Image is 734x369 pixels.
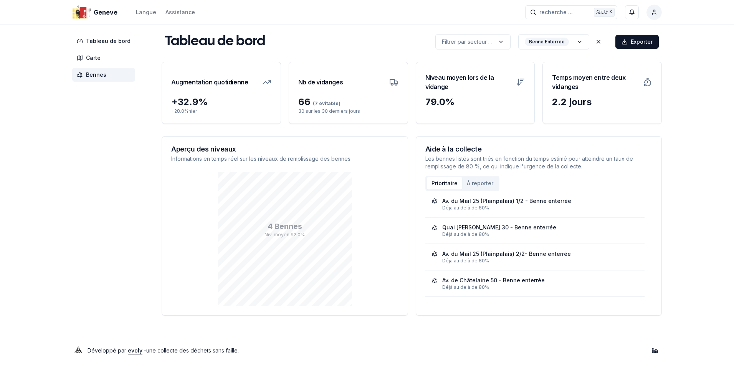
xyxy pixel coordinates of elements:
h3: Nb de vidanges [298,71,343,93]
a: Bennes [72,68,138,82]
button: label [435,34,511,49]
h1: Tableau de bord [165,34,265,49]
p: Développé par - une collecte des déchets sans faille . [88,345,239,356]
a: Quai [PERSON_NAME] 30 - Benne enterréeDéjà au delà de 80% [431,224,639,237]
h3: Augmentation quotidienne [171,71,248,93]
button: À reporter [462,177,498,189]
span: Bennes [86,71,106,79]
button: Prioritaire [427,177,462,189]
h3: Temps moyen entre deux vidanges [552,71,638,93]
span: Tableau de bord [86,37,131,45]
a: Carte [72,51,138,65]
h3: Aide à la collecte [425,146,653,153]
a: Av. de Châtelaine 50 - Benne enterréeDéjà au delà de 80% [431,277,639,290]
span: Geneve [94,8,117,17]
span: recherche ... [539,8,573,16]
a: Geneve [72,8,121,17]
a: evoly [128,347,142,354]
div: Av. du Mail 25 (Plainpalais) 1/2 - Benne enterrée [442,197,571,205]
div: Benne Enterrée [525,38,569,46]
div: Av. du Mail 25 (Plainpalais) 2/2- Benne enterrée [442,250,571,258]
div: 2.2 jours [552,96,652,108]
div: Déjà au delà de 80% [442,258,639,264]
span: (7 évitable) [311,100,341,106]
div: Langue [136,8,156,16]
h3: Niveau moyen lors de la vidange [425,71,512,93]
div: 66 [298,96,398,108]
div: Quai [PERSON_NAME] 30 - Benne enterrée [442,224,556,231]
span: Carte [86,54,101,62]
a: Av. du Mail 25 (Plainpalais) 2/2- Benne enterréeDéjà au delà de 80% [431,250,639,264]
img: Evoly Logo [72,344,84,357]
button: Langue [136,8,156,17]
p: Les bennes listés sont triés en fonction du temps estimé pour atteindre un taux de remplissage de... [425,155,653,170]
a: Assistance [165,8,195,17]
div: Déjà au delà de 80% [442,284,639,290]
p: Filtrer par secteur ... [442,38,492,46]
div: Déjà au delà de 80% [442,205,639,211]
button: recherche ...Ctrl+K [525,5,617,19]
div: Déjà au delà de 80% [442,231,639,237]
button: label [518,34,589,49]
p: Informations en temps réel sur les niveaux de remplissage des bennes. [171,155,398,163]
img: Geneve Logo [72,3,91,21]
div: 79.0 % [425,96,526,108]
button: Exporter [615,35,659,49]
div: + 32.9 % [171,96,271,108]
h3: Aperçu des niveaux [171,146,398,153]
p: + 28.0 % hier [171,108,271,114]
p: 30 sur les 30 derniers jours [298,108,398,114]
a: Tableau de bord [72,34,138,48]
a: Av. du Mail 25 (Plainpalais) 1/2 - Benne enterréeDéjà au delà de 80% [431,197,639,211]
div: Av. de Châtelaine 50 - Benne enterrée [442,277,545,284]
